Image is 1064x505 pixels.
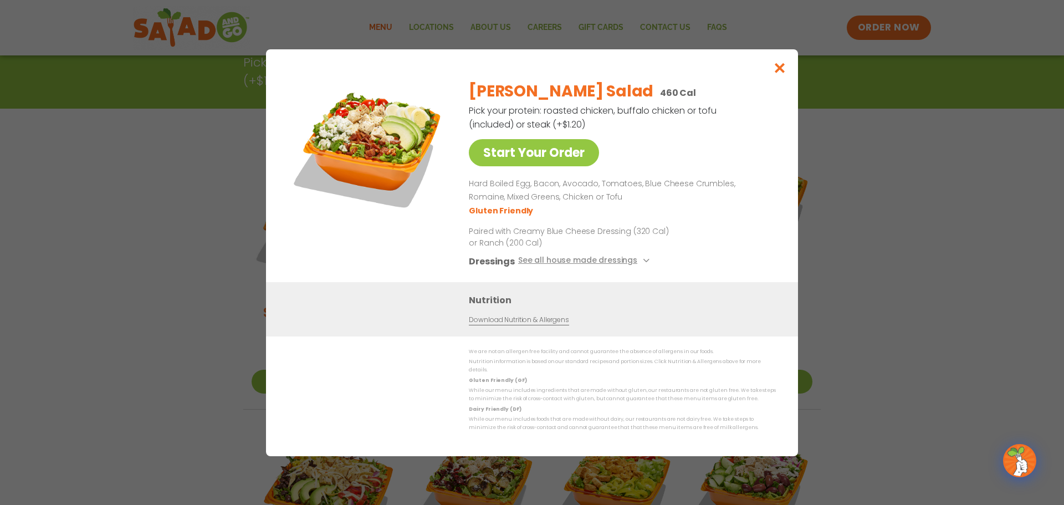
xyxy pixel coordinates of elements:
h2: [PERSON_NAME] Salad [469,80,653,103]
img: wpChatIcon [1004,445,1035,476]
a: Start Your Order [469,139,599,166]
p: Pick your protein: roasted chicken, buffalo chicken or tofu (included) or steak (+$1.20) [469,104,718,131]
p: Nutrition information is based on our standard recipes and portion sizes. Click Nutrition & Aller... [469,358,776,375]
p: We are not an allergen free facility and cannot guarantee the absence of allergens in our foods. [469,348,776,356]
h3: Dressings [469,254,515,268]
p: Hard Boiled Egg, Bacon, Avocado, Tomatoes, Blue Cheese Crumbles, Romaine, Mixed Greens, Chicken o... [469,177,771,204]
strong: Gluten Friendly (GF) [469,376,526,383]
h3: Nutrition [469,293,781,307]
strong: Dairy Friendly (DF) [469,405,521,412]
button: Close modal [762,49,798,86]
p: 460 Cal [660,86,696,100]
p: While our menu includes foods that are made without dairy, our restaurants are not dairy free. We... [469,415,776,432]
img: Featured product photo for Cobb Salad [291,72,446,227]
a: Download Nutrition & Allergens [469,314,569,325]
button: See all house made dressings [518,254,653,268]
p: Paired with Creamy Blue Cheese Dressing (320 Cal) or Ranch (200 Cal) [469,225,674,248]
p: While our menu includes ingredients that are made without gluten, our restaurants are not gluten ... [469,386,776,404]
li: Gluten Friendly [469,205,535,216]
